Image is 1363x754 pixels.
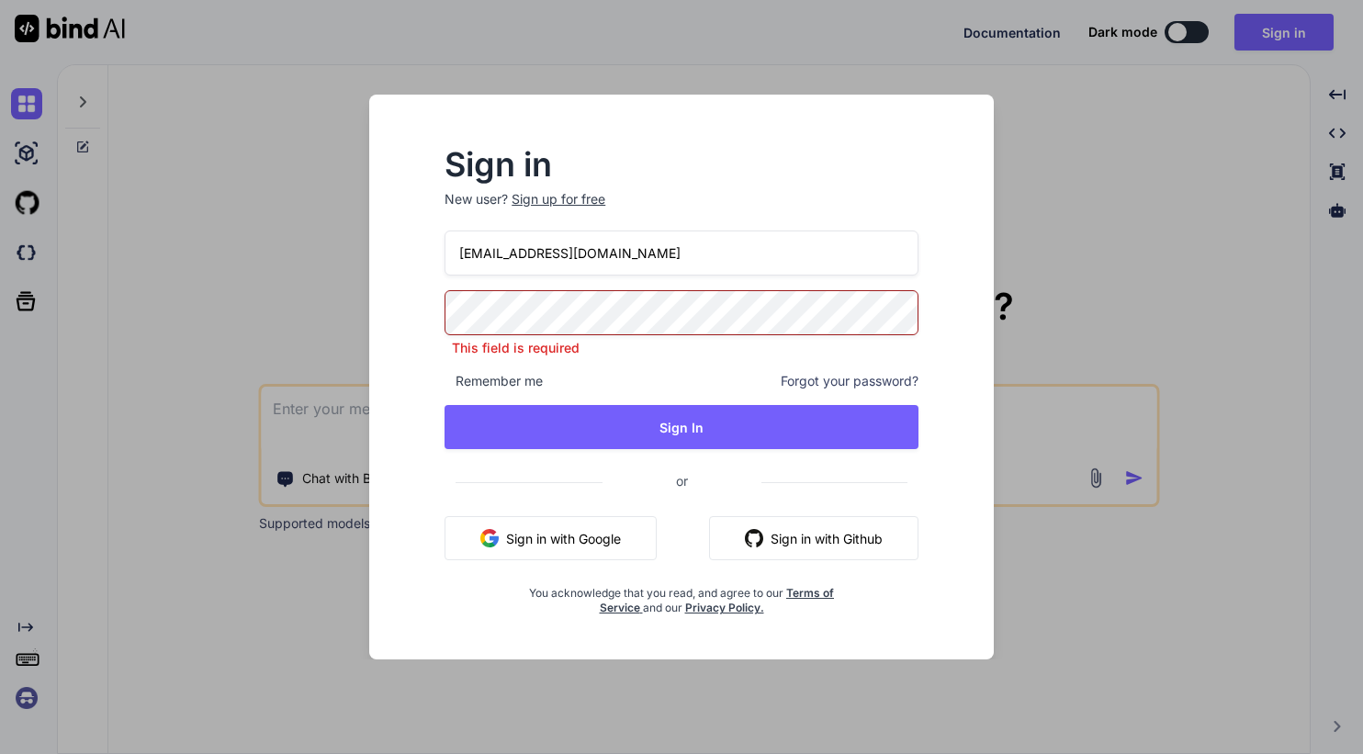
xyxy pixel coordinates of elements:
p: New user? [445,190,918,231]
h2: Sign in [445,150,918,179]
a: Terms of Service [600,586,835,614]
input: Login or Email [445,231,918,276]
p: This field is required [445,339,918,357]
img: github [745,529,763,547]
span: Remember me [445,372,543,390]
img: google [480,529,499,547]
div: You acknowledge that you read, and agree to our and our [524,575,839,615]
span: Forgot your password? [781,372,918,390]
a: Privacy Policy. [685,601,764,614]
span: or [603,458,761,503]
button: Sign in with Github [709,516,918,560]
div: Sign up for free [512,190,605,208]
button: Sign In [445,405,918,449]
button: Sign in with Google [445,516,657,560]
